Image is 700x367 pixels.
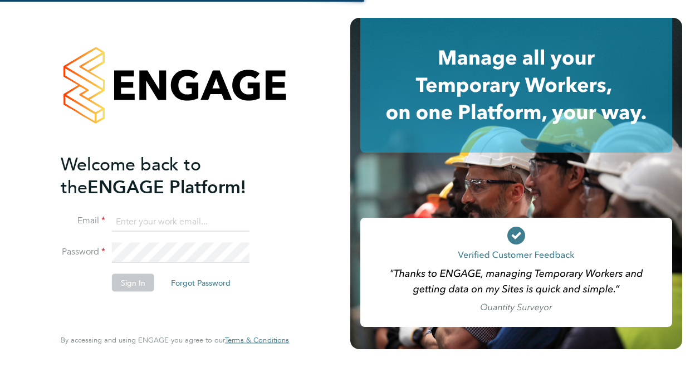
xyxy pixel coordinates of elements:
[112,274,154,292] button: Sign In
[61,246,105,258] label: Password
[61,153,278,198] h2: ENGAGE Platform!
[225,335,289,345] span: Terms & Conditions
[61,335,289,345] span: By accessing and using ENGAGE you agree to our
[61,153,201,198] span: Welcome back to the
[162,274,239,292] button: Forgot Password
[225,336,289,345] a: Terms & Conditions
[61,215,105,227] label: Email
[112,212,249,232] input: Enter your work email...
